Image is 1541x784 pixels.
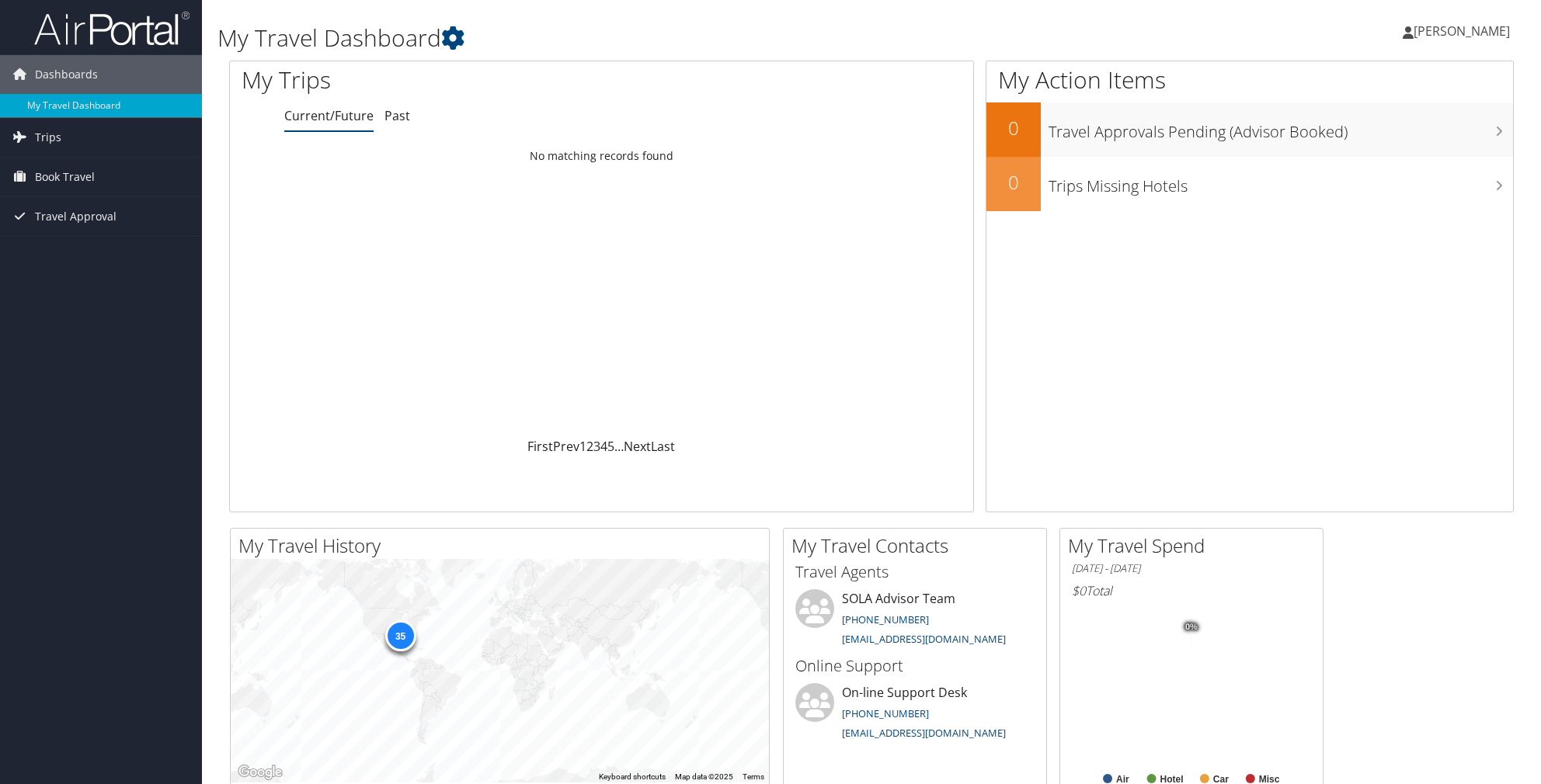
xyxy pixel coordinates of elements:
img: airportal-logo.png [34,10,190,47]
h2: 0 [986,169,1041,196]
img: Google [235,762,286,782]
span: Map data ©2025 [675,772,733,781]
h3: Travel Approvals Pending (Advisor Booked) [1049,113,1513,143]
a: [EMAIL_ADDRESS][DOMAIN_NAME] [842,632,1006,646]
a: [EMAIL_ADDRESS][DOMAIN_NAME] [842,726,1006,740]
a: [PERSON_NAME] [1403,8,1525,54]
a: Terms (opens in new tab) [743,772,764,781]
h2: My Travel Contacts [791,532,1046,559]
h3: Travel Agents [795,561,1035,583]
span: Trips [35,118,61,157]
h2: My Travel Spend [1068,532,1323,559]
li: SOLA Advisor Team [788,589,1042,653]
a: 0Trips Missing Hotels [986,157,1513,211]
button: Keyboard shortcuts [599,772,666,782]
h2: 0 [986,115,1041,141]
div: 35 [384,620,416,651]
h6: [DATE] - [DATE] [1072,561,1311,576]
h1: My Trips [242,64,652,96]
td: No matching records found [230,142,973,170]
span: $0 [1072,582,1086,599]
h1: My Travel Dashboard [217,22,1090,54]
a: 5 [607,438,614,455]
tspan: 0% [1185,623,1198,632]
h1: My Action Items [986,64,1513,96]
a: 4 [600,438,607,455]
h2: My Travel History [238,532,769,559]
a: Next [624,438,651,455]
span: Book Travel [35,158,95,196]
a: 2 [586,438,593,455]
a: 1 [579,438,586,455]
span: Travel Approval [35,197,117,236]
a: 0Travel Approvals Pending (Advisor Booked) [986,102,1513,157]
h3: Trips Missing Hotels [1049,168,1513,197]
a: Prev [553,438,579,455]
a: 3 [593,438,600,455]
a: Last [651,438,675,455]
span: Dashboards [35,55,98,94]
a: [PHONE_NUMBER] [842,612,929,626]
a: Past [384,107,410,124]
a: [PHONE_NUMBER] [842,706,929,720]
a: Open this area in Google Maps (opens a new window) [235,762,286,782]
li: On-line Support Desk [788,683,1042,747]
h3: Online Support [795,655,1035,677]
h6: Total [1072,582,1311,599]
span: [PERSON_NAME] [1414,23,1510,40]
span: … [614,438,624,455]
a: Current/Future [284,107,374,124]
a: First [527,438,553,455]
